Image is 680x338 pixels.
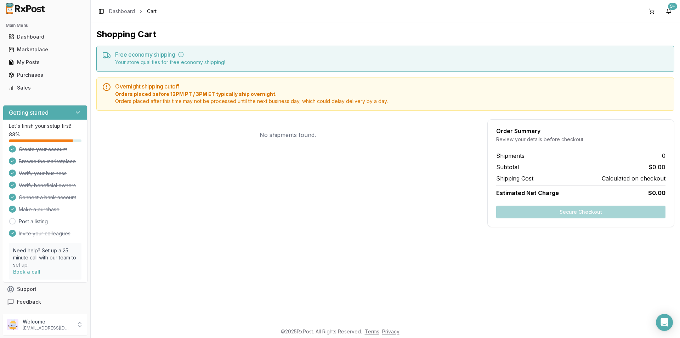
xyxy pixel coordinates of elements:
[663,6,674,17] button: 9+
[147,8,157,15] span: Cart
[19,218,48,225] a: Post a listing
[3,31,87,42] button: Dashboard
[19,146,67,153] span: Create your account
[649,163,665,171] span: $0.00
[496,136,665,143] div: Review your details before checkout
[23,325,72,331] p: [EMAIL_ADDRESS][DOMAIN_NAME]
[496,163,519,171] span: Subtotal
[365,328,379,334] a: Terms
[6,81,85,94] a: Sales
[19,206,59,213] span: Make a purchase
[109,8,157,15] nav: breadcrumb
[115,91,668,98] span: Orders placed before 12PM PT / 3PM ET typically ship overnight.
[23,318,72,325] p: Welcome
[19,194,76,201] span: Connect a bank account
[496,128,665,134] div: Order Summary
[6,23,85,28] h2: Main Menu
[115,84,668,89] h5: Overnight shipping cutoff
[96,119,479,150] div: No shipments found.
[648,189,665,197] span: $0.00
[382,328,399,334] a: Privacy
[115,98,668,105] span: Orders placed after this time may not be processed until the next business day, which could delay...
[115,52,668,57] h5: Free economy shipping
[6,43,85,56] a: Marketplace
[109,8,135,15] a: Dashboard
[3,283,87,296] button: Support
[7,319,18,330] img: User avatar
[19,182,76,189] span: Verify beneficial owners
[3,69,87,81] button: Purchases
[496,189,559,196] span: Estimated Net Charge
[19,158,76,165] span: Browse the marketplace
[3,44,87,55] button: Marketplace
[8,71,82,79] div: Purchases
[8,46,82,53] div: Marketplace
[3,296,87,308] button: Feedback
[8,84,82,91] div: Sales
[602,174,665,183] span: Calculated on checkout
[6,30,85,43] a: Dashboard
[496,174,533,183] span: Shipping Cost
[6,69,85,81] a: Purchases
[9,108,49,117] h3: Getting started
[6,56,85,69] a: My Posts
[13,247,77,268] p: Need help? Set up a 25 minute call with our team to set up.
[13,269,40,275] a: Book a call
[96,29,674,40] h1: Shopping Cart
[668,3,677,10] div: 9+
[3,3,48,14] img: RxPost Logo
[9,131,20,138] span: 88 %
[17,298,41,305] span: Feedback
[656,314,673,331] div: Open Intercom Messenger
[8,33,82,40] div: Dashboard
[3,57,87,68] button: My Posts
[8,59,82,66] div: My Posts
[19,170,67,177] span: Verify your business
[115,59,668,66] div: Your store qualifies for free economy shipping!
[3,82,87,93] button: Sales
[19,230,70,237] span: Invite your colleagues
[496,151,525,160] span: Shipments
[662,151,665,160] span: 0
[9,122,81,130] p: Let's finish your setup first!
